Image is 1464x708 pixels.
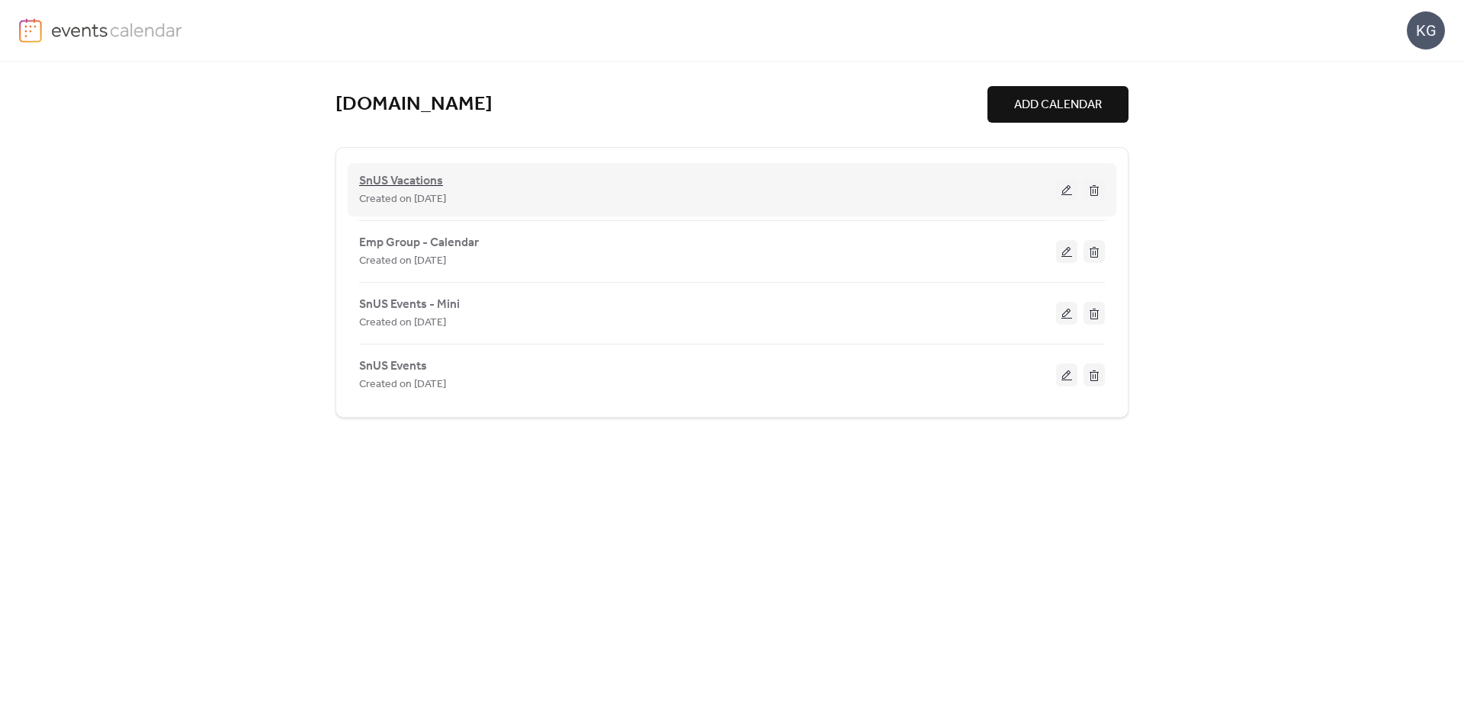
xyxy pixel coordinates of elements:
span: SnUS Events [359,357,427,376]
span: Created on [DATE] [359,314,446,332]
button: ADD CALENDAR [987,86,1128,123]
span: Emp Group - Calendar [359,234,479,252]
span: Created on [DATE] [359,376,446,394]
a: SnUS Vacations [359,177,443,186]
span: SnUS Vacations [359,172,443,191]
div: KG [1407,11,1445,50]
a: [DOMAIN_NAME] [335,92,493,117]
img: logo-type [51,18,183,41]
span: SnUS Events - Mini [359,296,460,314]
span: Created on [DATE] [359,252,446,271]
a: Emp Group - Calendar [359,239,479,247]
a: SnUS Events [359,362,427,370]
span: Created on [DATE] [359,191,446,209]
img: logo [19,18,42,43]
a: SnUS Events - Mini [359,300,460,309]
span: ADD CALENDAR [1014,96,1102,114]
